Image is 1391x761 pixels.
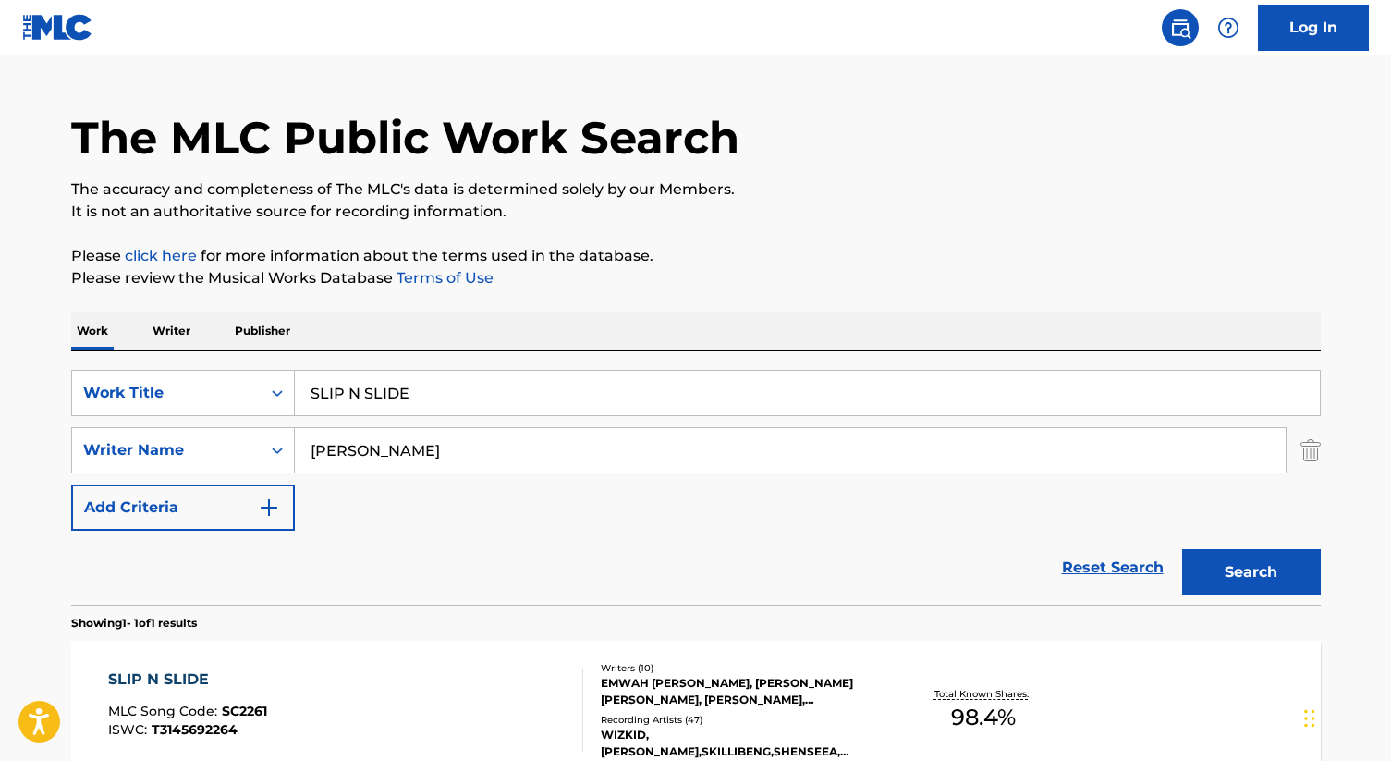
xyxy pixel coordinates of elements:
[1299,672,1391,761] iframe: Chat Widget
[71,615,197,632] p: Showing 1 - 1 of 1 results
[934,687,1033,701] p: Total Known Shares:
[125,247,197,264] a: click here
[147,312,196,350] p: Writer
[71,370,1321,605] form: Search Form
[1182,549,1321,595] button: Search
[1217,17,1239,39] img: help
[229,312,296,350] p: Publisher
[108,669,267,691] div: SLIP N SLIDE
[22,14,93,41] img: MLC Logo
[1258,5,1369,51] a: Log In
[71,201,1321,223] p: It is not an authoritative source for recording information.
[951,701,1016,734] span: 98.4 %
[83,439,250,461] div: Writer Name
[601,727,880,760] div: WIZKID, [PERSON_NAME],SKILLIBENG,SHENSEEA, [PERSON_NAME] FEAT. [PERSON_NAME] & [PERSON_NAME], [PE...
[601,661,880,675] div: Writers ( 10 )
[108,703,222,719] span: MLC Song Code :
[1304,691,1315,746] div: Drag
[71,178,1321,201] p: The accuracy and completeness of The MLC's data is determined solely by our Members.
[1053,547,1173,588] a: Reset Search
[222,703,267,719] span: SC2261
[71,245,1321,267] p: Please for more information about the terms used in the database.
[71,485,295,531] button: Add Criteria
[71,110,739,166] h1: The MLC Public Work Search
[152,721,238,738] span: T3145692264
[1300,427,1321,473] img: Delete Criterion
[601,675,880,708] div: EMWAH [PERSON_NAME], [PERSON_NAME] [PERSON_NAME], [PERSON_NAME], [PERSON_NAME], CHINSEA [PERSON_N...
[393,269,494,287] a: Terms of Use
[71,267,1321,289] p: Please review the Musical Works Database
[1169,17,1191,39] img: search
[83,382,250,404] div: Work Title
[108,721,152,738] span: ISWC :
[258,497,280,519] img: 9d2ae6d4665cec9f34b9.svg
[71,312,114,350] p: Work
[601,713,880,727] div: Recording Artists ( 47 )
[1162,9,1199,46] a: Public Search
[1210,9,1247,46] div: Help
